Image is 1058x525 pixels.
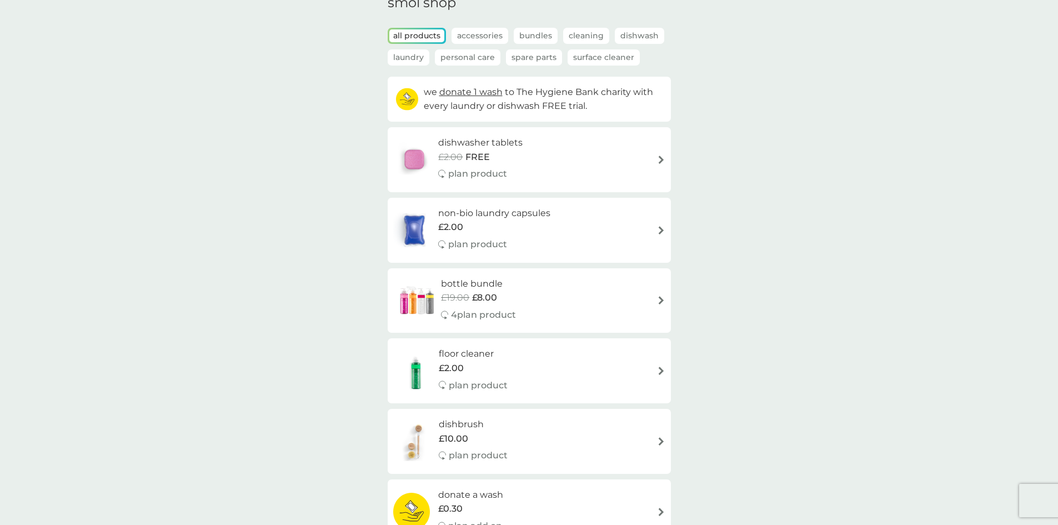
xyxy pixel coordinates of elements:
[441,291,469,305] span: £19.00
[506,49,562,66] button: Spare Parts
[657,508,665,516] img: arrow right
[438,220,463,234] span: £2.00
[393,140,435,179] img: dishwasher tablets
[438,206,550,221] h6: non-bio laundry capsules
[393,352,439,391] img: floor cleaner
[438,150,463,164] span: £2.00
[657,367,665,375] img: arrow right
[393,211,435,249] img: non-bio laundry capsules
[393,422,439,461] img: dishbrush
[514,28,558,44] button: Bundles
[448,237,507,252] p: plan product
[465,150,490,164] span: FREE
[439,417,508,432] h6: dishbrush
[424,85,663,113] p: we to The Hygiene Bank charity with every laundry or dishwash FREE trial.
[563,28,609,44] button: Cleaning
[438,488,503,502] h6: donate a wash
[449,448,508,463] p: plan product
[438,502,463,516] span: £0.30
[439,347,508,361] h6: floor cleaner
[439,432,468,446] span: £10.00
[439,361,464,376] span: £2.00
[439,87,503,97] span: donate 1 wash
[388,49,429,66] button: Laundry
[657,156,665,164] img: arrow right
[389,29,444,42] button: all products
[441,277,516,291] h6: bottle bundle
[615,28,664,44] button: Dishwash
[452,28,508,44] button: Accessories
[438,136,523,150] h6: dishwasher tablets
[657,437,665,446] img: arrow right
[568,49,640,66] button: Surface Cleaner
[448,167,507,181] p: plan product
[657,226,665,234] img: arrow right
[451,308,516,322] p: 4 plan product
[472,291,497,305] span: £8.00
[435,49,500,66] button: Personal Care
[449,378,508,393] p: plan product
[393,281,442,320] img: bottle bundle
[657,296,665,304] img: arrow right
